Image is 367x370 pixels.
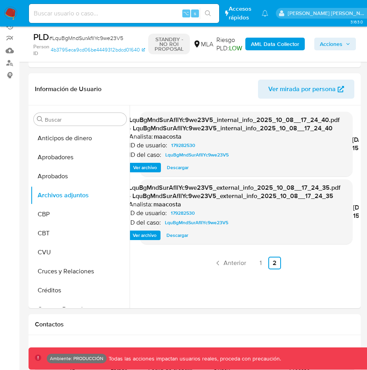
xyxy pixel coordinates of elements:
[129,200,153,208] p: Analista:
[31,262,130,281] button: Cruces y Relaciones
[129,141,167,149] p: ID de usuario:
[70,346,105,355] span: Historial CX
[177,346,208,355] span: Soluciones
[129,133,153,141] p: Analista:
[129,209,167,217] p: ID de usuario:
[33,31,49,43] b: PLD
[166,231,188,239] span: Descargar
[258,80,354,99] button: Ver mirada por persona
[153,200,181,208] h6: maacosta
[133,231,157,239] span: Ver archivo
[148,34,190,54] p: STANDBY - NO ROI PROPOSAL
[162,150,232,160] a: LquBgMndSurAfIlYc9we23V5
[129,115,340,133] span: LquBgMndSurAfIlYc9we23V5_internal_info_2025_10_08__17_24_40.pdf - LquBgMndSurAfIlYc9we23V5_intern...
[31,148,130,167] button: Aprobadores
[51,43,145,57] a: 4b3795eca9cd06be4449312bdcd01640
[154,133,182,141] h6: maacosta
[133,164,157,172] span: Ver archivo
[251,38,299,50] b: AML Data Collector
[29,8,219,19] input: Buscar usuario o caso...
[37,116,43,122] button: Buscar
[33,43,49,57] b: Person ID
[163,163,193,172] button: Descargar
[216,36,242,53] span: Riesgo PLD:
[268,257,281,269] a: Ir a la página 2
[245,38,305,50] button: AML Data Collector
[224,260,246,266] span: Anterior
[129,231,161,240] button: Ver archivo
[168,208,198,218] a: 179282530
[162,231,192,240] button: Descargar
[292,346,305,355] span: Chat
[31,129,130,148] button: Anticipos de dinero
[162,218,231,227] a: LquBgMndSurAfIlYc9we23V5
[31,167,130,186] button: Aprobados
[200,8,216,19] button: search-icon
[31,205,130,224] button: CBP
[129,163,161,172] button: Ver archivo
[211,257,249,269] a: Anterior
[35,85,101,93] h1: Información de Usuario
[171,141,195,150] span: 179282530
[45,116,123,123] input: Buscar
[49,34,123,42] span: # LquBgMndSurAfIlYc9we23V5
[254,257,267,269] a: Ir a la página 1
[165,218,228,227] span: LquBgMndSurAfIlYc9we23V5
[193,40,213,49] div: MLA
[140,257,352,269] nav: Paginación
[35,320,354,328] h1: Contactos
[31,224,130,243] button: CBT
[107,355,281,362] p: Todas las acciones impactan usuarios reales, proceda con precaución.
[129,151,161,159] p: ID del caso:
[183,10,189,17] span: ⌥
[229,44,242,53] span: LOW
[31,300,130,319] button: Cuentas Bancarias
[314,38,356,50] button: Acciones
[320,38,342,50] span: Acciones
[168,141,198,150] a: 179282530
[129,219,161,227] p: ID del caso:
[229,5,254,21] span: Accesos rápidos
[31,281,130,300] button: Créditos
[31,186,130,205] button: Archivos adjuntos
[262,10,268,17] a: Notificaciones
[194,10,196,17] span: s
[50,357,103,360] p: Ambiente: PRODUCCIÓN
[268,80,336,99] span: Ver mirada por persona
[129,183,340,201] span: LquBgMndSurAfIlYc9we23V5_external_info_2025_10_08__17_24_35.pdf - LquBgMndSurAfIlYc9we23V5_extern...
[31,243,130,262] button: CVU
[165,150,229,160] span: LquBgMndSurAfIlYc9we23V5
[171,208,195,218] span: 179282530
[167,164,189,172] span: Descargar
[350,19,363,25] span: 3.163.0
